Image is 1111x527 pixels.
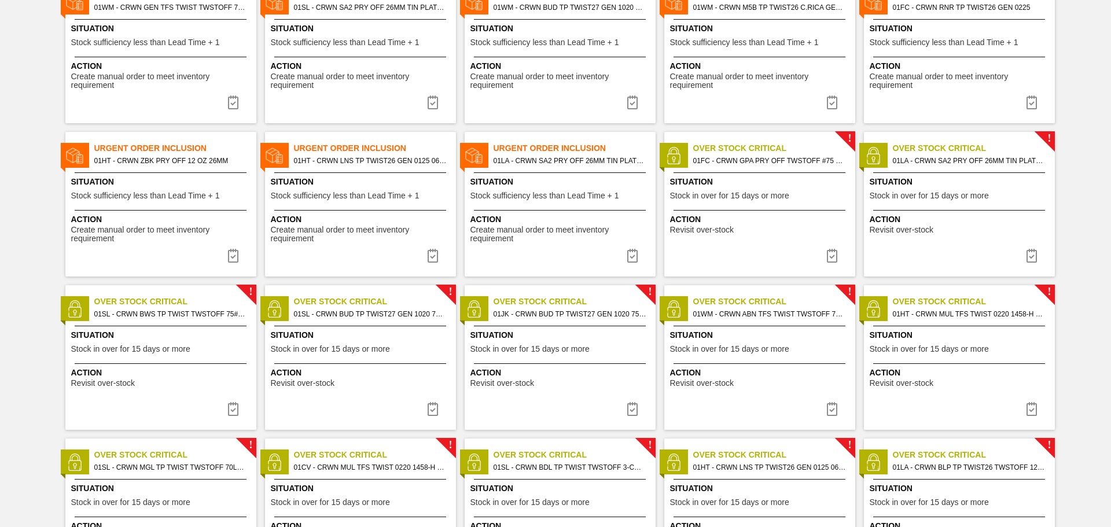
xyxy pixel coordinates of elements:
span: 01WM - CRWN M5B TP TWIST26 C.RICA GEN 0823 TWST [693,1,846,14]
span: Action [670,367,852,379]
button: icon-task complete [1018,91,1046,114]
span: Action [271,60,453,72]
span: Stock sufficiency less than Lead Time + 1 [71,38,220,47]
span: Action [670,60,852,72]
div: Complete task: 6930399 [818,244,846,267]
button: icon-task complete [219,244,247,267]
span: 01FC - CRWN RNR TP TWIST26 GEN 0225 [893,1,1046,14]
span: Action [271,367,453,379]
div: Complete task: 6930437 [219,397,247,421]
span: Situation [271,329,453,341]
span: 01LA - CRWN SA2 PRY OFF 26MM TIN PLATE VS. TIN FREE [494,154,646,167]
img: status [864,454,882,471]
span: Action [470,367,653,379]
button: icon-task complete [1018,244,1046,267]
span: ! [648,288,652,296]
span: Situation [271,176,453,188]
button: icon-task complete [419,397,447,421]
span: Over Stock Critical [893,449,1055,461]
span: Action [470,60,653,72]
span: Action [670,213,852,226]
span: Situation [470,329,653,341]
span: ! [1047,441,1051,449]
button: icon-task complete [818,91,846,114]
span: ! [848,134,851,143]
img: status [66,300,83,318]
img: status [864,300,882,318]
span: ! [1047,134,1051,143]
div: Complete task: 6931070 [219,91,247,114]
span: Stock in over for 15 days or more [71,498,190,507]
span: Revisit over-stock [870,379,933,388]
span: Stock sufficiency less than Lead Time + 1 [670,38,819,47]
button: icon-task complete [1018,397,1046,421]
img: status [665,300,682,318]
img: icon-task complete [1025,249,1039,263]
span: Stock sufficiency less than Lead Time + 1 [470,38,619,47]
img: icon-task complete [825,249,839,263]
div: Complete task: 6931183 [219,244,247,267]
img: icon-task complete [226,95,240,109]
span: Action [870,213,1052,226]
span: Situation [71,23,253,35]
button: icon-task complete [619,244,646,267]
img: icon-task complete [426,249,440,263]
img: status [66,147,83,164]
div: Complete task: 6931071 [419,91,447,114]
span: 01SL - CRWN BDL TP TWIST TWSTOFF 3-COLR 26MM COMMON GLASS BOTTLE [494,461,646,474]
span: Situation [271,482,453,495]
div: Complete task: 6931073 [818,91,846,114]
span: 01WM - CRWN BUD TP TWIST27 GEN 1020 75# 1-COLR [494,1,646,14]
span: 01SL - CRWN BWS TP TWIST TWSTOFF 75# 2-COLR 1458-H [94,308,247,320]
span: Create manual order to meet inventory requirement [271,72,453,90]
span: Revisit over-stock [271,379,334,388]
span: Stock sufficiency less than Lead Time + 1 [271,38,420,47]
span: Over Stock Critical [294,296,456,308]
span: 01HT - CRWN MUL TFS TWIST 0220 1458-H 3-COLR TW [893,308,1046,320]
img: icon-task complete [226,249,240,263]
span: 01SL - CRWN BUD TP TWIST27 GEN 1020 75# 1-COLR [294,308,447,320]
div: Complete task: 6931074 [1018,91,1046,114]
span: Over Stock Critical [494,449,656,461]
span: Revisit over-stock [870,226,933,234]
img: icon-task complete [226,402,240,416]
span: Situation [870,482,1052,495]
span: 01FC - CRWN GPA PRY OFF TWSTOFF #75 4-COLR 1458-H [693,154,846,167]
img: status [66,454,83,471]
img: status [266,300,283,318]
span: Over Stock Critical [94,449,256,461]
span: Situation [670,23,852,35]
span: Create manual order to meet inventory requirement [71,226,253,244]
div: Complete task: 6931235 [619,244,646,267]
img: status [465,454,483,471]
span: Situation [470,176,653,188]
img: icon-task complete [426,95,440,109]
span: Stock sufficiency less than Lead Time + 1 [870,38,1018,47]
img: icon-task complete [626,249,639,263]
span: ! [249,288,252,296]
span: Create manual order to meet inventory requirement [670,72,852,90]
span: Situation [670,329,852,341]
span: ! [848,288,851,296]
button: icon-task complete [818,244,846,267]
button: icon-task complete [219,397,247,421]
button: icon-task complete [419,91,447,114]
span: Over Stock Critical [893,296,1055,308]
span: Situation [470,482,653,495]
span: ! [648,441,652,449]
span: Revisit over-stock [470,379,534,388]
span: Action [870,60,1052,72]
div: Complete task: 6930486 [818,397,846,421]
span: Urgent Order Inclusion [494,142,656,154]
span: Situation [71,176,253,188]
img: status [266,454,283,471]
button: icon-task complete [619,91,646,114]
img: icon-task complete [825,95,839,109]
img: status [465,147,483,164]
span: Action [271,213,453,226]
div: Complete task: 6930430 [1018,244,1046,267]
span: Stock in over for 15 days or more [470,498,590,507]
img: icon-task complete [1025,95,1039,109]
span: ! [448,441,452,449]
span: Stock in over for 15 days or more [271,345,390,353]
